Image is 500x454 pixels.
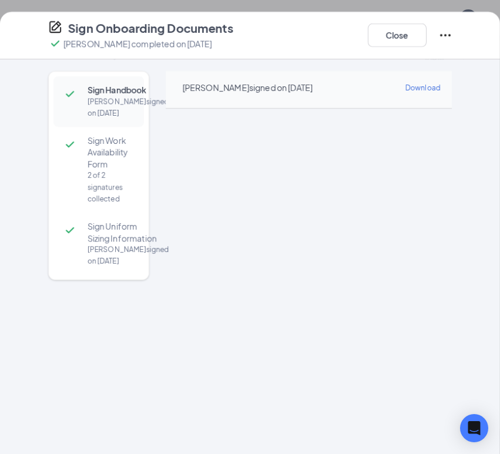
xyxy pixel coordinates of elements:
svg: Checkmark [63,223,77,237]
svg: Ellipses [438,28,452,42]
span: Sign Handbook [88,84,157,96]
div: 2 of 2 signatures collected [88,170,132,205]
iframe: Sign Handbook [166,109,452,436]
svg: CompanyDocumentIcon [48,20,62,34]
button: Close [368,23,427,47]
div: [PERSON_NAME] signed on [DATE] [88,96,157,119]
svg: Checkmark [63,87,77,101]
span: Download [405,83,440,92]
svg: Checkmark [63,137,77,152]
a: Download [405,80,440,94]
p: [PERSON_NAME] completed on [DATE] [63,38,212,49]
div: [PERSON_NAME] signed on [DATE] [88,244,157,267]
div: Open Intercom Messenger [460,414,488,442]
span: Sign Uniform Sizing Information [88,220,157,244]
h4: Sign Onboarding Documents [68,20,233,36]
svg: Checkmark [48,36,62,51]
div: [PERSON_NAME] signed on [DATE] [182,82,313,93]
span: Sign Work Availability Form [88,134,132,170]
